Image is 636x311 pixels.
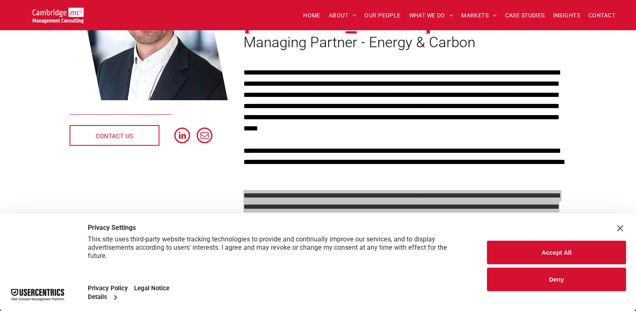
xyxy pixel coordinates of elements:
a: HOME [299,9,325,22]
a: WHAT WE DO [405,9,458,22]
a: linkedin [174,128,190,145]
span: Managing Partner - Energy & Carbon [243,34,475,51]
a: CASE STUDIES [501,9,549,22]
a: INSIGHTS [549,9,584,22]
a: CONTACT [584,9,619,22]
a: ABOUT [325,9,361,22]
a: MARKETS [457,9,501,22]
a: CONTACT US [70,125,159,146]
a: email [197,128,212,145]
span: CONTACT US [96,126,133,147]
img: Go to Homepage [33,7,84,23]
a: Your Business Transformed | Cambridge Management Consulting [33,9,84,17]
a: OUR PEOPLE [360,9,405,22]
